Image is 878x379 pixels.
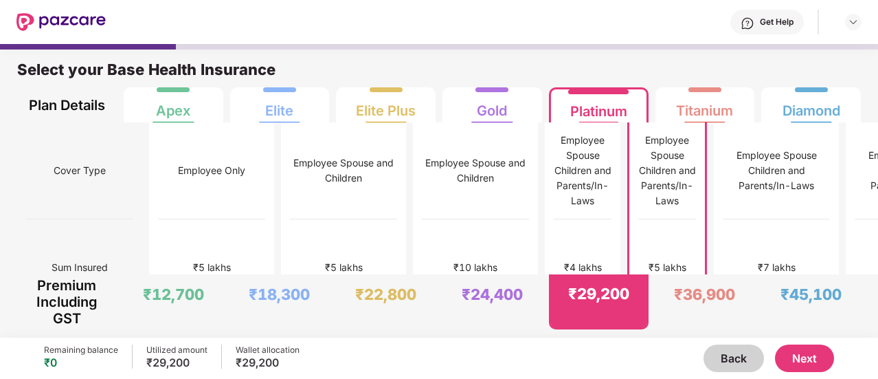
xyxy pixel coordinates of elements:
[848,17,859,28] img: svg+xml;base64,PHN2ZyBpZD0iRHJvcGRvd24tMzJ4MzIiIHhtbG5zPSJodHRwOi8vd3d3LnczLm9yZy8yMDAwL3N2ZyIgd2...
[143,285,204,304] div: ₹12,700
[703,345,764,372] button: Back
[44,345,118,356] div: Remaining balance
[676,91,733,119] div: Titanium
[54,158,106,184] span: Cover Type
[26,87,108,122] div: Plan Details
[17,60,861,87] div: Select your Base Health Insurance
[52,255,108,281] span: Sum Insured
[236,345,300,356] div: Wallet allocation
[674,285,735,304] div: ₹36,900
[723,148,830,193] div: Employee Spouse Children and Parents/In-Laws
[193,260,231,275] div: ₹5 lakhs
[477,91,507,119] div: Gold
[146,345,207,356] div: Utilized amount
[564,260,602,275] div: ₹4 lakhs
[649,260,686,275] div: ₹5 lakhs
[156,91,190,119] div: Apex
[356,91,416,119] div: Elite Plus
[325,260,363,275] div: ₹5 lakhs
[265,91,293,119] div: Elite
[422,155,529,186] div: Employee Spouse and Children
[290,155,397,186] div: Employee Spouse and Children
[741,17,754,30] img: svg+xml;base64,PHN2ZyBpZD0iSGVscC0zMngzMiIgeG1sbnM9Imh0dHA6Ly93d3cudzMub3JnLzIwMDAvc3ZnIiB3aWR0aD...
[780,285,842,304] div: ₹45,100
[178,163,245,178] div: Employee Only
[554,133,611,208] div: Employee Spouse Children and Parents/In-Laws
[453,260,497,275] div: ₹10 lakhs
[570,92,627,120] div: Platinum
[355,285,416,304] div: ₹22,800
[462,285,523,304] div: ₹24,400
[236,356,300,369] div: ₹29,200
[758,260,796,275] div: ₹7 lakhs
[568,284,629,303] div: ₹29,200
[26,274,108,329] div: Premium Including GST
[44,356,118,369] div: ₹0
[16,13,106,31] img: New Pazcare Logo
[249,285,310,304] div: ₹18,300
[760,17,793,28] div: Get Help
[775,345,834,372] button: Next
[146,356,207,369] div: ₹29,200
[638,133,696,208] div: Employee Spouse Children and Parents/In-Laws
[783,91,840,119] div: Diamond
